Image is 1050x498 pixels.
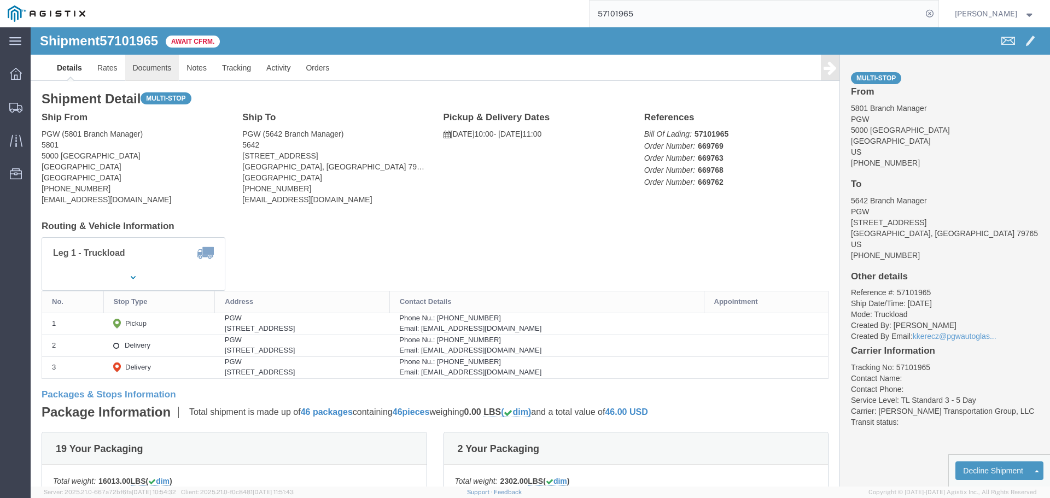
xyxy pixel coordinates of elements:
[181,489,294,495] span: Client: 2025.21.0-f0c8481
[132,489,176,495] span: [DATE] 10:54:32
[253,489,294,495] span: [DATE] 11:51:43
[44,489,176,495] span: Server: 2025.21.0-667a72bf6fa
[955,8,1017,20] span: Douglas Harris
[954,7,1035,20] button: [PERSON_NAME]
[868,488,1037,497] span: Copyright © [DATE]-[DATE] Agistix Inc., All Rights Reserved
[8,5,85,22] img: logo
[31,27,1050,487] iframe: FS Legacy Container
[494,489,522,495] a: Feedback
[590,1,922,27] input: Search for shipment number, reference number
[467,489,494,495] a: Support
